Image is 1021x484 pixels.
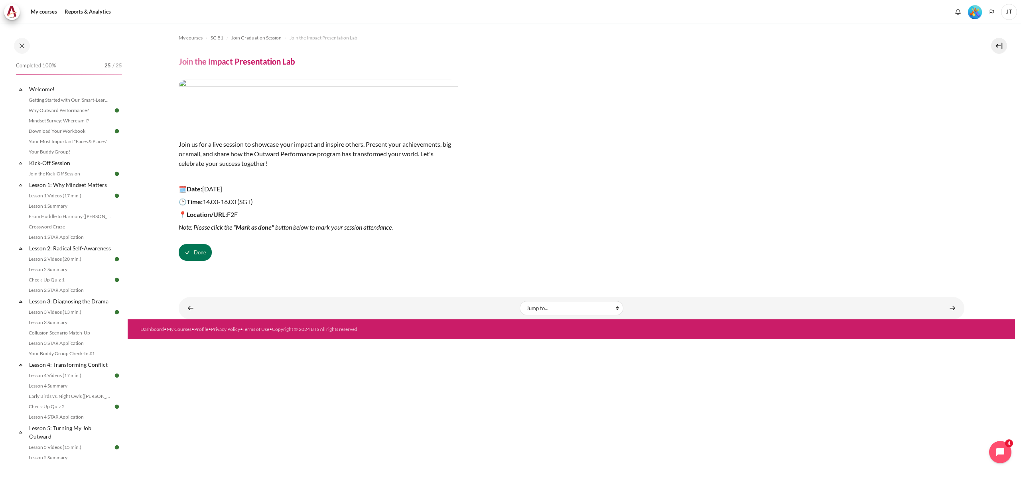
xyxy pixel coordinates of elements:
a: ◄ Level 2 Certificate: Graduate with Distinction [183,300,199,316]
a: Check-Up Quiz 2 [26,402,113,411]
a: Join Graduation Session [231,33,282,43]
a: Lesson 4 Videos (17 min.) [26,371,113,380]
a: User menu [1001,4,1017,20]
span: JT [1001,4,1017,20]
a: Why Outward Performance? [26,106,113,115]
span: Done [194,249,206,257]
img: Done [113,372,120,379]
a: Join the Kick-Off Session [26,169,113,179]
a: Your Most Important "Faces & Places" [26,137,113,146]
img: Done [113,444,120,451]
img: Done [113,403,120,410]
a: Check-Up Quiz 1 [26,275,113,285]
strong: Mark as done [236,223,272,231]
a: Lesson 1 Summary [26,201,113,211]
a: From Huddle to Harmony ([PERSON_NAME]'s Story) [26,212,113,221]
a: Your Buddy Group! [26,147,113,157]
a: Privacy Policy [211,326,240,332]
a: Lesson 3 Videos (13 min.) [26,307,113,317]
a: Welcome! [28,84,113,94]
nav: Navigation bar [179,31,964,44]
a: Lesson 4: Transforming Conflict [28,359,113,370]
a: Lesson 5 Videos (15 min.) [26,443,113,452]
a: Lesson 3: Diagnosing the Drama [28,296,113,307]
a: Copyright © 2024 BTS All rights reserved [272,326,357,332]
a: Mindset Survey: Where am I? [26,116,113,126]
p: F2F [179,210,458,219]
a: Lesson 1 STAR Application [26,232,113,242]
a: Download Your Workbook [26,126,113,136]
span: Collapse [17,85,25,93]
a: My Courses [167,326,191,332]
img: Architeck [6,6,18,18]
a: Lesson 5 Summary [26,453,113,462]
img: Done [113,276,120,283]
img: Done [113,107,120,114]
a: Terms of Use [242,326,269,332]
div: Level #5 [968,4,982,19]
img: Level #5 [968,5,982,19]
a: Dashboard [140,326,164,332]
span: 25 [104,62,111,70]
a: Lesson 4 STAR Application [26,412,113,422]
a: Lesson 4 Summary [26,381,113,391]
span: Collapse [17,181,25,189]
span: My courses [179,34,203,41]
a: Kick-Off Session [28,157,113,168]
strong: 📍Location/URL: [179,211,227,218]
a: Lesson 1: Why Mindset Matters [28,179,113,190]
span: SG B1 [211,34,223,41]
a: Lesson 2 Summary [26,265,113,274]
span: 14.00-16.00 (SGT) [179,198,253,205]
a: Getting Started with Our 'Smart-Learning' Platform [26,95,113,105]
button: Languages [986,6,998,18]
a: Lesson 3 Summary [26,318,113,327]
span: Join the Impact Presentation Lab [290,34,357,41]
a: Lesson 2 STAR Application [26,285,113,295]
span: Collapse [17,244,25,252]
img: Done [113,192,120,199]
a: Profile [194,326,208,332]
p: [DATE] [179,184,458,194]
a: Your Buddy Group Check-In #1 [26,349,113,358]
a: Reports & Analytics [62,4,114,20]
img: Done [113,309,120,316]
a: Level #5 [965,4,985,19]
span: Collapse [17,297,25,305]
a: My courses [28,4,60,20]
span: Completed 100% [16,62,56,70]
strong: 🕑Time: [179,198,203,205]
section: Content [128,24,1015,319]
span: Join Graduation Session [231,34,282,41]
span: Collapse [17,428,25,436]
a: Lesson 1 Videos (17 min.) [26,191,113,201]
a: Collusion Scenario Match-Up [26,328,113,338]
a: SG B1 [211,33,223,43]
a: Crossword Craze [26,222,113,232]
div: Show notification window with no new notifications [952,6,964,18]
strong: 🗓️Date: [179,185,202,193]
a: Download Keep Turning Outward Guide ► [944,300,960,316]
span: Collapse [17,159,25,167]
a: Early Birds vs. Night Owls ([PERSON_NAME]'s Story) [26,392,113,401]
img: Done [113,170,120,177]
div: • • • • • [140,326,627,333]
span: Collapse [17,361,25,369]
h4: Join the Impact Presentation Lab [179,56,295,67]
span: Join us for a live session to showcase your impact and inspire others. Present your achievements,... [179,140,451,167]
span: / 25 [112,62,122,70]
div: 100% [16,74,122,75]
a: Lesson 5: Turning My Job Outward [28,423,113,442]
a: My courses [179,33,203,43]
a: Lesson 3 STAR Application [26,338,113,348]
img: Done [113,256,120,263]
em: Note: Please click the " " button below to mark your session attendance. [179,223,393,231]
a: Join the Impact Presentation Lab [290,33,357,43]
button: Join the Impact Presentation Lab is marked as done. Press to undo. [179,244,212,261]
a: Lesson 2: Radical Self-Awareness [28,243,113,254]
img: Done [113,128,120,135]
a: Lesson 2 Videos (20 min.) [26,254,113,264]
a: Architeck Architeck [4,4,24,20]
